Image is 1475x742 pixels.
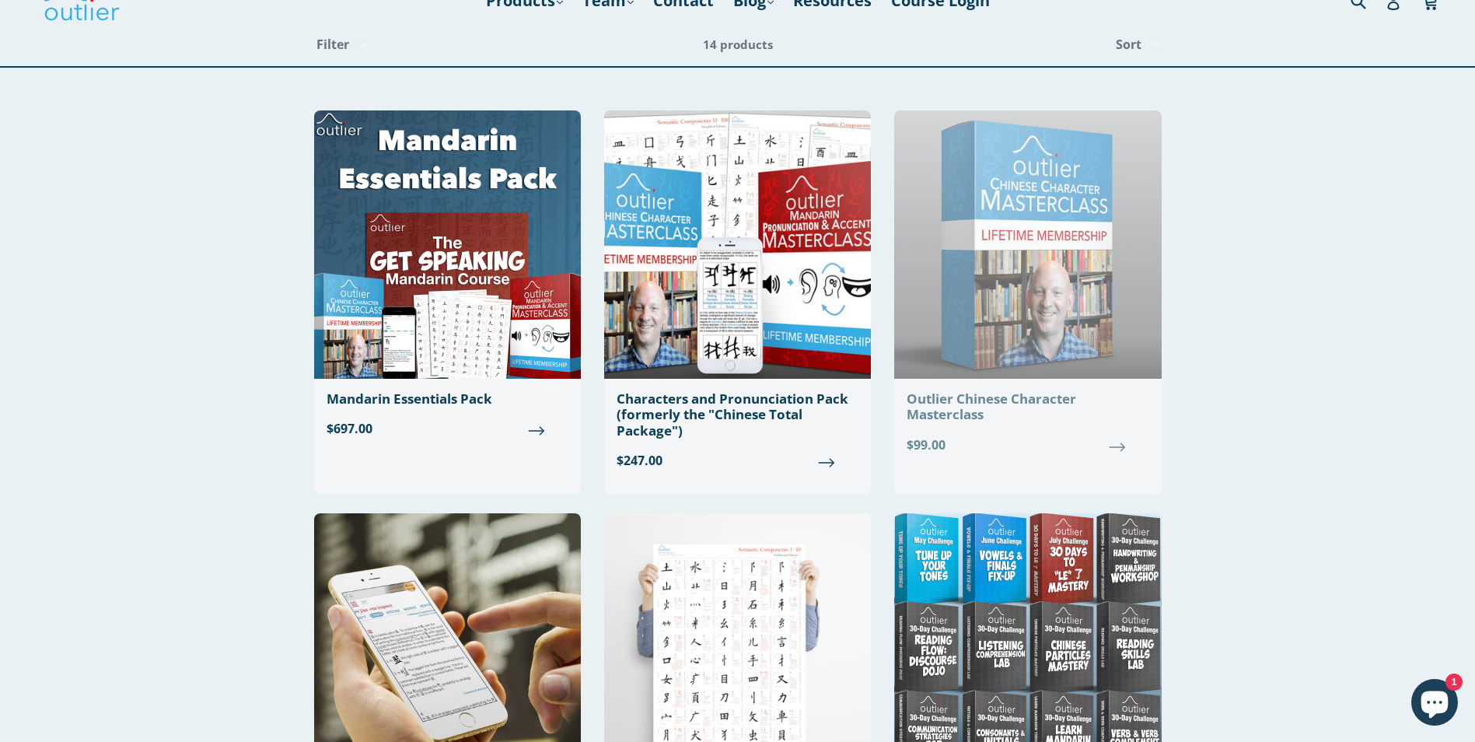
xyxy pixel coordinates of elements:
span: $697.00 [327,419,568,438]
img: Mandarin Essentials Pack [314,110,581,379]
span: $247.00 [617,451,858,470]
a: Outlier Chinese Character Masterclass $99.00 [894,110,1161,467]
a: Characters and Pronunciation Pack (formerly the "Chinese Total Package") $247.00 [604,110,871,482]
div: Outlier Chinese Character Masterclass [907,391,1148,423]
div: Characters and Pronunciation Pack (formerly the "Chinese Total Package") [617,391,858,439]
inbox-online-store-chat: Shopify online store chat [1407,679,1463,730]
span: $99.00 [907,436,1148,454]
a: Mandarin Essentials Pack $697.00 [314,110,581,450]
img: Chinese Total Package Outlier Linguistics [604,110,871,379]
img: Outlier Chinese Character Masterclass Outlier Linguistics [894,110,1161,379]
div: Mandarin Essentials Pack [327,391,568,407]
span: 14 products [703,37,773,52]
